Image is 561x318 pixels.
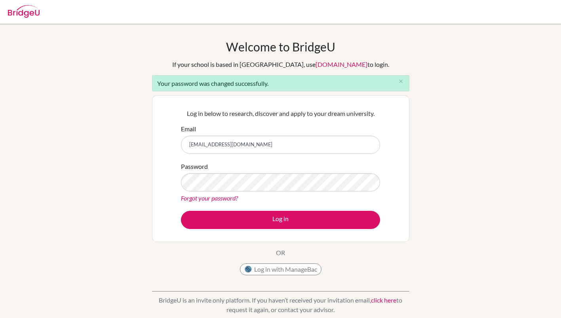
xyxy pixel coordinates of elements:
[240,263,321,275] button: Log in with ManageBac
[393,76,409,87] button: Close
[316,61,367,68] a: [DOMAIN_NAME]
[371,296,396,304] a: click here
[181,162,208,171] label: Password
[181,124,196,134] label: Email
[181,109,380,118] p: Log in below to research, discover and apply to your dream university.
[398,78,404,84] i: close
[226,40,335,54] h1: Welcome to BridgeU
[152,75,409,91] div: Your password was changed successfully.
[181,194,238,202] a: Forgot your password?
[172,60,389,69] div: If your school is based in [GEOGRAPHIC_DATA], use to login.
[181,211,380,229] button: Log in
[8,5,40,18] img: Bridge-U
[152,295,409,314] p: BridgeU is an invite only platform. If you haven’t received your invitation email, to request it ...
[276,248,285,257] p: OR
